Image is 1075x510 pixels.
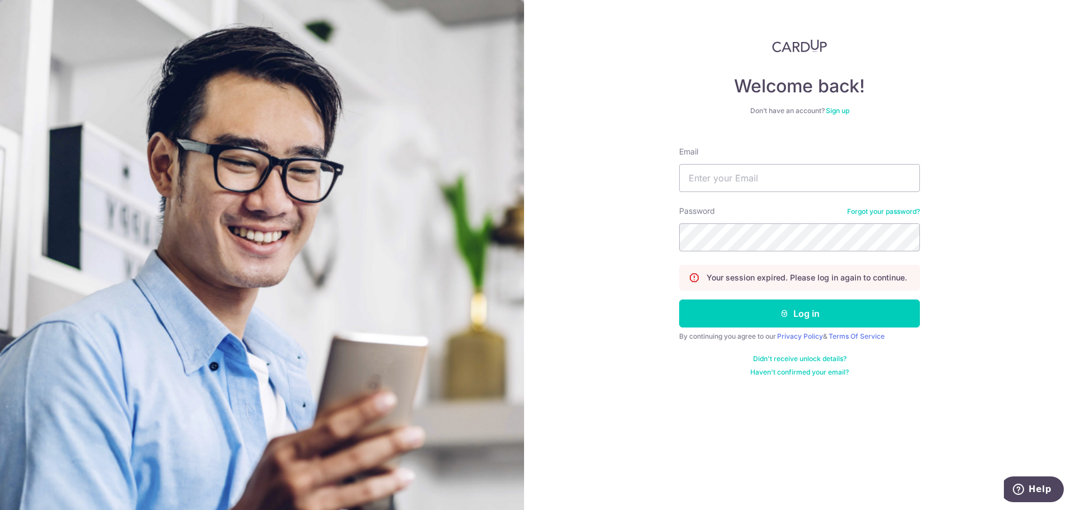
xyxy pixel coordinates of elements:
a: Forgot your password? [847,207,920,216]
img: CardUp Logo [772,39,827,53]
div: By continuing you agree to our & [679,332,920,341]
h4: Welcome back! [679,75,920,97]
a: Didn't receive unlock details? [753,354,847,363]
p: Your session expired. Please log in again to continue. [707,272,907,283]
label: Email [679,146,698,157]
label: Password [679,205,715,217]
a: Haven't confirmed your email? [750,368,849,377]
button: Log in [679,300,920,327]
a: Sign up [826,106,849,115]
iframe: Opens a widget where you can find more information [1004,476,1064,504]
a: Privacy Policy [777,332,823,340]
a: Terms Of Service [829,332,885,340]
input: Enter your Email [679,164,920,192]
div: Don’t have an account? [679,106,920,115]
